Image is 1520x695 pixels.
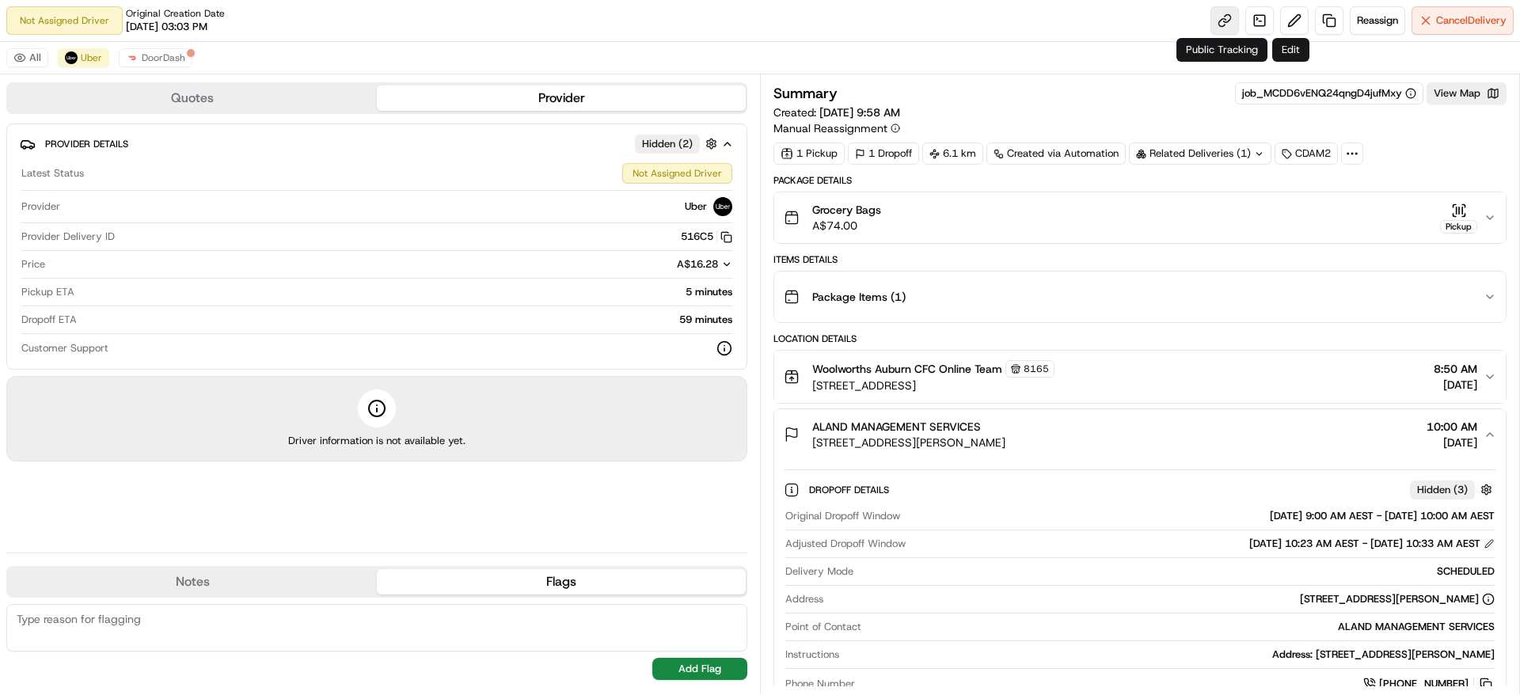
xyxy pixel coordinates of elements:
[1249,537,1495,551] div: [DATE] 10:23 AM AEST - [DATE] 10:33 AM AEST
[593,257,732,272] button: A$16.28
[32,230,121,245] span: Knowledge Base
[1427,435,1477,450] span: [DATE]
[126,51,139,64] img: doordash_logo_v2.png
[1379,677,1469,691] span: [PHONE_NUMBER]
[54,167,200,180] div: We're available if you need us!
[1363,675,1495,693] a: [PHONE_NUMBER]
[16,63,288,89] p: Welcome 👋
[785,620,861,634] span: Point of Contact
[112,268,192,280] a: Powered byPylon
[685,199,707,214] span: Uber
[773,332,1507,345] div: Location Details
[1440,220,1477,234] div: Pickup
[812,378,1054,393] span: [STREET_ADDRESS]
[1129,142,1271,165] div: Related Deliveries (1)
[16,16,47,47] img: Nash
[773,120,900,136] button: Manual Reassignment
[21,230,115,244] span: Provider Delivery ID
[126,7,225,20] span: Original Creation Date
[774,272,1506,322] button: Package Items (1)
[773,253,1507,266] div: Items Details
[127,223,260,252] a: 💻API Documentation
[773,174,1507,187] div: Package Details
[45,138,128,150] span: Provider Details
[922,142,983,165] div: 6.1 km
[713,197,732,216] img: uber-new-logo.jpeg
[288,434,465,448] span: Driver information is not available yet.
[642,137,693,151] span: Hidden ( 2 )
[41,102,261,119] input: Clear
[812,289,906,305] span: Package Items ( 1 )
[812,202,881,218] span: Grocery Bags
[785,509,900,523] span: Original Dropoff Window
[860,564,1495,579] div: SCHEDULED
[20,131,734,157] button: Provider DetailsHidden (2)
[773,120,887,136] span: Manual Reassignment
[81,51,102,64] span: Uber
[785,648,839,662] span: Instructions
[1434,361,1477,377] span: 8:50 AM
[21,199,60,214] span: Provider
[377,85,746,111] button: Provider
[126,20,207,34] span: [DATE] 03:03 PM
[54,151,260,167] div: Start new chat
[21,257,45,272] span: Price
[774,409,1506,460] button: ALAND MANAGEMENT SERVICES[STREET_ADDRESS][PERSON_NAME]10:00 AM[DATE]
[812,435,1005,450] span: [STREET_ADDRESS][PERSON_NAME]
[1024,363,1049,375] span: 8165
[1300,592,1495,606] div: [STREET_ADDRESS][PERSON_NAME]
[785,564,853,579] span: Delivery Mode
[21,313,77,327] span: Dropoff ETA
[6,48,48,67] button: All
[986,142,1126,165] a: Created via Automation
[773,142,845,165] div: 1 Pickup
[269,156,288,175] button: Start new chat
[1242,86,1416,101] button: job_MCDD6vENQ24qngD4jufMxy
[16,151,44,180] img: 1736555255976-a54dd68f-1ca7-489b-9aae-adbdc363a1c4
[9,223,127,252] a: 📗Knowledge Base
[8,569,377,594] button: Notes
[774,192,1506,243] button: Grocery BagsA$74.00Pickup
[142,51,185,64] span: DoorDash
[812,419,981,435] span: ALAND MANAGEMENT SERVICES
[83,313,732,327] div: 59 minutes
[1275,142,1338,165] div: CDAM2
[906,509,1495,523] div: [DATE] 9:00 AM AEST - [DATE] 10:00 AM AEST
[134,231,146,244] div: 💻
[1436,13,1507,28] span: Cancel Delivery
[1427,419,1477,435] span: 10:00 AM
[65,51,78,64] img: uber-new-logo.jpeg
[785,537,906,551] span: Adjusted Dropoff Window
[1357,13,1398,28] span: Reassign
[16,231,28,244] div: 📗
[8,85,377,111] button: Quotes
[1427,82,1507,104] button: View Map
[1440,203,1477,234] button: Pickup
[21,166,84,180] span: Latest Status
[635,134,721,154] button: Hidden (2)
[150,230,254,245] span: API Documentation
[809,484,892,496] span: Dropoff Details
[845,648,1495,662] div: Address: [STREET_ADDRESS][PERSON_NAME]
[158,268,192,280] span: Pylon
[1176,38,1267,62] div: Public Tracking
[774,351,1506,403] button: Woolworths Auburn CFC Online Team8165[STREET_ADDRESS]8:50 AM[DATE]
[773,104,900,120] span: Created:
[868,620,1495,634] div: ALAND MANAGEMENT SERVICES
[119,48,192,67] button: DoorDash
[819,105,900,120] span: [DATE] 9:58 AM
[1412,6,1514,35] button: CancelDelivery
[1417,483,1468,497] span: Hidden ( 3 )
[652,658,747,680] button: Add Flag
[773,86,838,101] h3: Summary
[21,341,108,355] span: Customer Support
[1350,6,1405,35] button: Reassign
[785,592,823,606] span: Address
[21,285,74,299] span: Pickup ETA
[1434,377,1477,393] span: [DATE]
[785,677,855,691] span: Phone Number
[677,257,718,271] span: A$16.28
